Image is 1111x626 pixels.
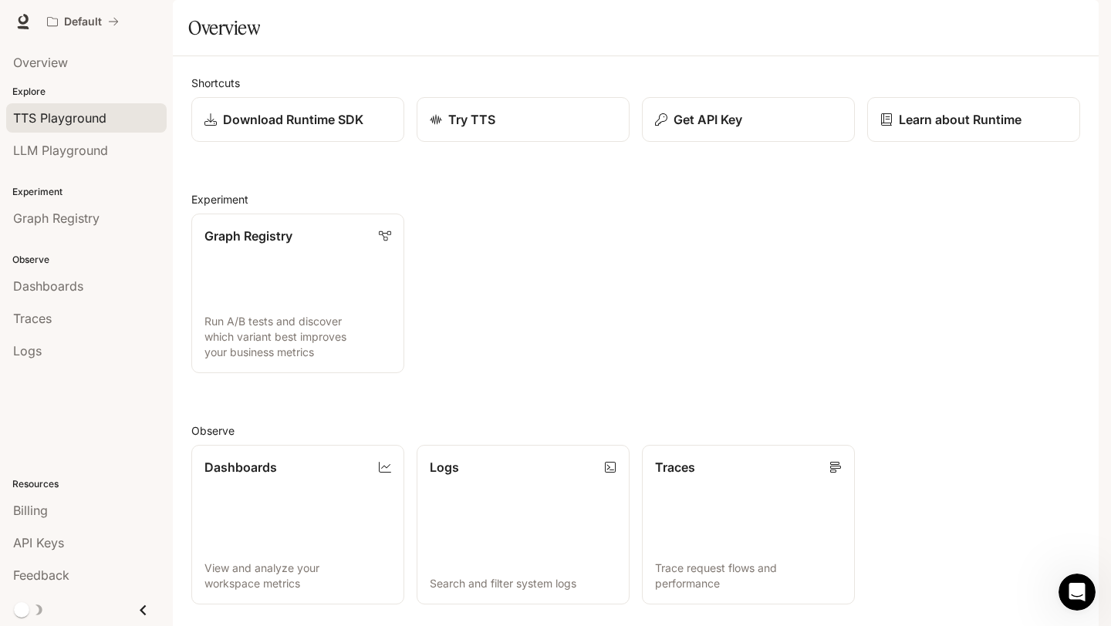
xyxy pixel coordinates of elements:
[655,560,842,591] p: Trace request flows and performance
[191,214,404,373] a: Graph RegistryRun A/B tests and discover which variant best improves your business metrics
[191,97,404,142] a: Download Runtime SDK
[191,75,1080,91] h2: Shortcuts
[191,445,404,604] a: DashboardsView and analyze your workspace metrics
[642,445,855,604] a: TracesTrace request flows and performance
[188,12,260,43] h1: Overview
[204,458,277,476] p: Dashboards
[417,445,630,604] a: LogsSearch and filter system logs
[674,110,742,129] p: Get API Key
[223,110,363,129] p: Download Runtime SDK
[899,110,1022,129] p: Learn about Runtime
[40,6,126,37] button: All workspaces
[204,560,391,591] p: View and analyze your workspace metrics
[642,97,855,142] button: Get API Key
[417,97,630,142] a: Try TTS
[430,458,459,476] p: Logs
[1059,574,1096,611] iframe: Intercom live chat
[64,15,102,29] p: Default
[655,458,695,476] p: Traces
[430,576,616,591] p: Search and filter system logs
[191,191,1080,207] h2: Experiment
[204,227,292,245] p: Graph Registry
[867,97,1080,142] a: Learn about Runtime
[191,422,1080,439] h2: Observe
[204,314,391,360] p: Run A/B tests and discover which variant best improves your business metrics
[448,110,495,129] p: Try TTS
